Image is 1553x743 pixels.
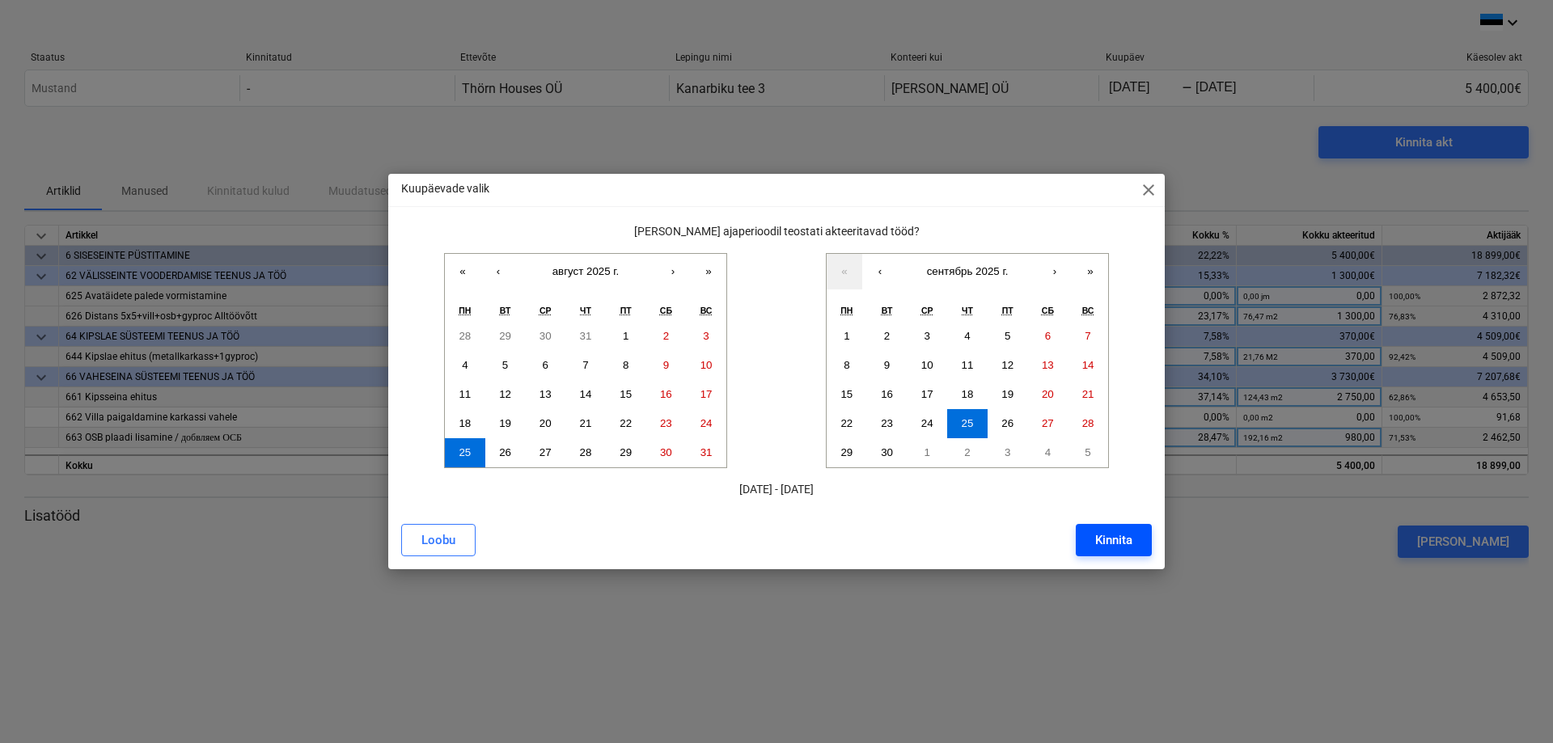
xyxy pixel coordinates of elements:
[700,417,713,429] abbr: 24 августа 2025 г.
[964,330,970,342] abbr: 4 сентября 2025 г.
[881,417,893,429] abbr: 23 сентября 2025 г.
[1082,388,1094,400] abbr: 21 сентября 2025 г.
[646,322,687,351] button: 2 августа 2025 г.
[827,254,862,289] button: «
[988,438,1028,467] button: 3 октября 2025 г.
[1005,446,1010,458] abbr: 3 октября 2025 г.
[401,180,489,197] p: Kuupäevade valik
[606,322,646,351] button: 1 августа 2025 г.
[867,409,908,438] button: 23 сентября 2025 г.
[1001,417,1013,429] abbr: 26 сентября 2025 г.
[445,351,485,380] button: 4 августа 2025 г.
[827,380,867,409] button: 15 сентября 2025 г.
[686,409,726,438] button: 24 августа 2025 г.
[925,330,930,342] abbr: 3 сентября 2025 г.
[947,409,988,438] button: 25 сентября 2025 г.
[686,322,726,351] button: 3 августа 2025 г.
[565,438,606,467] button: 28 августа 2025 г.
[867,380,908,409] button: 16 сентября 2025 г.
[606,380,646,409] button: 15 августа 2025 г.
[646,438,687,467] button: 30 августа 2025 г.
[580,417,592,429] abbr: 21 августа 2025 г.
[884,330,890,342] abbr: 2 сентября 2025 г.
[907,322,947,351] button: 3 сентября 2025 г.
[827,438,867,467] button: 29 сентября 2025 г.
[485,409,526,438] button: 19 августа 2025 г.
[925,446,930,458] abbr: 1 октября 2025 г.
[660,417,672,429] abbr: 23 августа 2025 г.
[691,254,726,289] button: »
[907,380,947,409] button: 17 сентября 2025 г.
[1085,330,1090,342] abbr: 7 сентября 2025 г.
[1028,351,1068,380] button: 13 сентября 2025 г.
[1005,330,1010,342] abbr: 5 сентября 2025 г.
[620,388,632,400] abbr: 15 августа 2025 г.
[881,388,893,400] abbr: 16 сентября 2025 г.
[1068,351,1108,380] button: 14 сентября 2025 г.
[1095,530,1132,551] div: Kinnita
[620,306,632,315] abbr: пятница
[1002,306,1013,315] abbr: пятница
[1068,322,1108,351] button: 7 сентября 2025 г.
[1082,417,1094,429] abbr: 28 сентября 2025 г.
[565,322,606,351] button: 31 июля 2025 г.
[606,438,646,467] button: 29 августа 2025 г.
[988,380,1028,409] button: 19 сентября 2025 г.
[1068,380,1108,409] button: 21 сентября 2025 г.
[921,417,933,429] abbr: 24 сентября 2025 г.
[1139,180,1158,200] span: close
[445,380,485,409] button: 11 августа 2025 г.
[867,438,908,467] button: 30 сентября 2025 г.
[606,409,646,438] button: 22 августа 2025 г.
[623,330,628,342] abbr: 1 августа 2025 г.
[927,265,1009,277] span: сентябрь 2025 г.
[459,417,471,429] abbr: 18 августа 2025 г.
[1001,359,1013,371] abbr: 12 сентября 2025 г.
[840,446,853,458] abbr: 29 сентября 2025 г.
[700,388,713,400] abbr: 17 августа 2025 г.
[525,322,565,351] button: 30 июля 2025 г.
[921,388,933,400] abbr: 17 сентября 2025 г.
[988,351,1028,380] button: 12 сентября 2025 г.
[660,388,672,400] abbr: 16 августа 2025 г.
[485,351,526,380] button: 5 августа 2025 г.
[947,380,988,409] button: 18 сентября 2025 г.
[459,446,471,458] abbr: 25 августа 2025 г.
[921,306,933,315] abbr: среда
[907,351,947,380] button: 10 сентября 2025 г.
[502,359,508,371] abbr: 5 августа 2025 г.
[540,306,552,315] abbr: среда
[565,351,606,380] button: 7 августа 2025 г.
[459,330,471,342] abbr: 28 июля 2025 г.
[421,530,455,551] div: Loobu
[1045,446,1051,458] abbr: 4 октября 2025 г.
[962,388,974,400] abbr: 18 сентября 2025 г.
[540,388,552,400] abbr: 13 августа 2025 г.
[840,417,853,429] abbr: 22 сентября 2025 г.
[660,446,672,458] abbr: 30 августа 2025 г.
[445,438,485,467] button: 25 августа 2025 г.
[1076,524,1152,556] button: Kinnita
[1042,306,1054,315] abbr: суббота
[401,481,1152,498] p: [DATE] - [DATE]
[962,306,973,315] abbr: четверг
[540,417,552,429] abbr: 20 августа 2025 г.
[525,409,565,438] button: 20 августа 2025 г.
[882,306,893,315] abbr: вторник
[445,409,485,438] button: 18 августа 2025 г.
[827,409,867,438] button: 22 сентября 2025 г.
[881,446,893,458] abbr: 30 сентября 2025 г.
[580,446,592,458] abbr: 28 августа 2025 г.
[1082,359,1094,371] abbr: 14 сентября 2025 г.
[655,254,691,289] button: ›
[700,306,713,315] abbr: воскресенье
[700,446,713,458] abbr: 31 августа 2025 г.
[827,322,867,351] button: 1 сентября 2025 г.
[964,446,970,458] abbr: 2 октября 2025 г.
[646,409,687,438] button: 23 августа 2025 г.
[660,306,672,315] abbr: суббота
[516,254,655,289] button: август 2025 г.
[552,265,620,277] span: август 2025 г.
[1042,388,1054,400] abbr: 20 сентября 2025 г.
[907,438,947,467] button: 1 октября 2025 г.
